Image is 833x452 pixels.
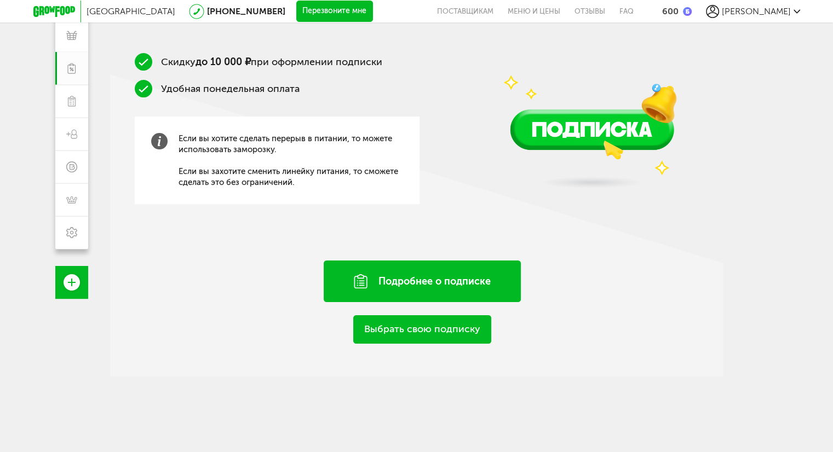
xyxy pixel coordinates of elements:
[353,315,491,343] a: Выбрать свою подписку
[161,83,300,95] span: Удобная понедельная оплата
[179,133,403,188] span: Если вы хотите сделать перерыв в питании, то можете использовать заморозку. Если вы захотите смен...
[296,1,373,22] button: Перезвоните мне
[151,133,168,149] img: info-grey.b4c3b60.svg
[196,56,251,68] b: до 10 000 ₽
[161,56,382,68] span: Скидку при оформлении подписки
[662,6,679,16] div: 600
[207,6,285,16] a: [PHONE_NUMBER]
[324,260,521,302] div: Подробнее о подписке
[722,6,791,16] span: [PERSON_NAME]
[683,7,692,16] img: bonus_b.cdccf46.png
[87,6,175,16] span: [GEOGRAPHIC_DATA]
